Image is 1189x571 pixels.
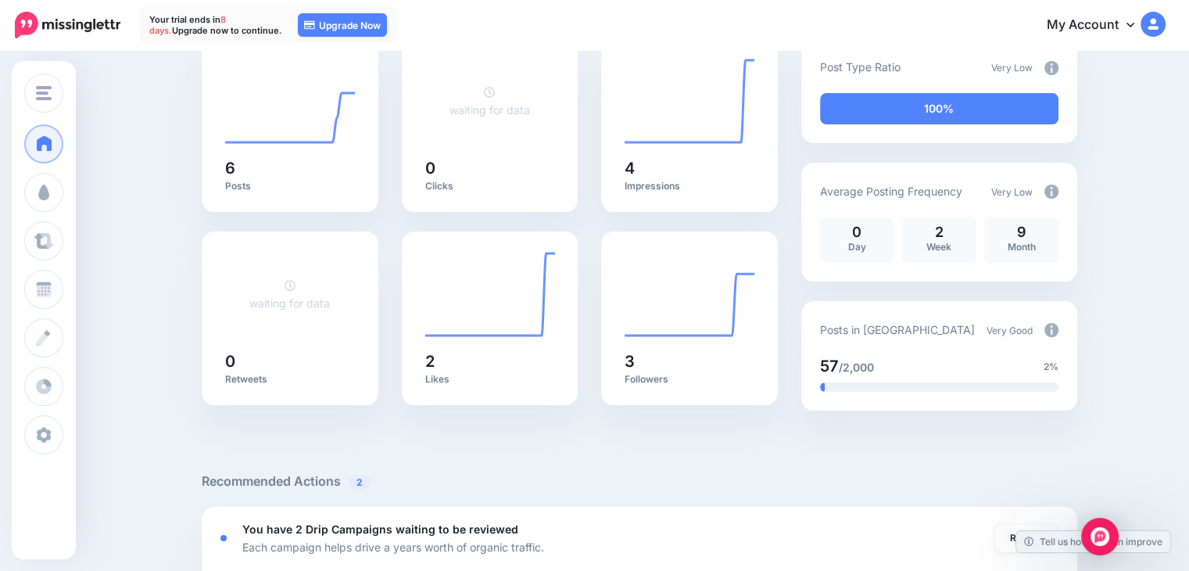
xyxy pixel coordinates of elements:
h5: 0 [425,160,555,176]
p: Your trial ends in Upgrade now to continue. [149,14,282,36]
h5: 2 [425,354,555,369]
span: Very Low [991,186,1033,198]
span: 2% [1044,359,1058,375]
img: info-circle-grey.png [1044,323,1058,337]
a: Tell us how we can improve [1016,531,1170,552]
a: waiting for data [249,278,330,310]
span: /2,000 [839,361,874,374]
div: 2% of your posts in the last 30 days have been from Drip Campaigns [820,382,825,392]
p: Likes [425,373,555,386]
h5: 6 [225,160,355,176]
img: menu.png [36,86,52,100]
span: Day [848,241,866,253]
p: Followers [625,373,754,386]
img: info-circle-grey.png [1044,61,1058,75]
span: Month [1007,241,1035,253]
span: Very Low [991,62,1033,74]
div: Open Intercom Messenger [1081,518,1119,555]
p: Posts [225,180,355,192]
span: Very Good [987,325,1033,336]
h5: 3 [625,354,754,369]
a: My Account [1031,6,1166,45]
a: waiting for data [449,85,530,117]
span: 57 [820,357,839,375]
p: Clicks [425,180,555,192]
b: You have 2 Drip Campaigns waiting to be reviewed [242,523,518,536]
p: 0 [828,225,886,239]
a: Review [994,524,1058,552]
span: Week [926,241,951,253]
h5: 0 [225,354,355,369]
p: 2 [910,225,969,239]
div: <div class='status-dot small red margin-right'></div>Error [220,535,227,541]
p: Retweets [225,373,355,386]
p: Each campaign helps drive a years worth of organic traffic. [242,538,544,556]
p: Posts in [GEOGRAPHIC_DATA] [820,321,975,339]
div: 100% of your posts in the last 30 days have been from Drip Campaigns [820,93,1058,124]
span: 8 days. [149,14,226,36]
p: Post Type Ratio [820,58,901,76]
span: 2 [349,475,371,490]
h5: 4 [625,160,754,176]
p: Impressions [625,180,754,192]
h5: Recommended Actions [202,472,1077,491]
a: Upgrade Now [298,13,387,37]
img: Missinglettr [15,12,120,38]
p: 9 [992,225,1051,239]
img: info-circle-grey.png [1044,185,1058,199]
p: Average Posting Frequency [820,182,962,200]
